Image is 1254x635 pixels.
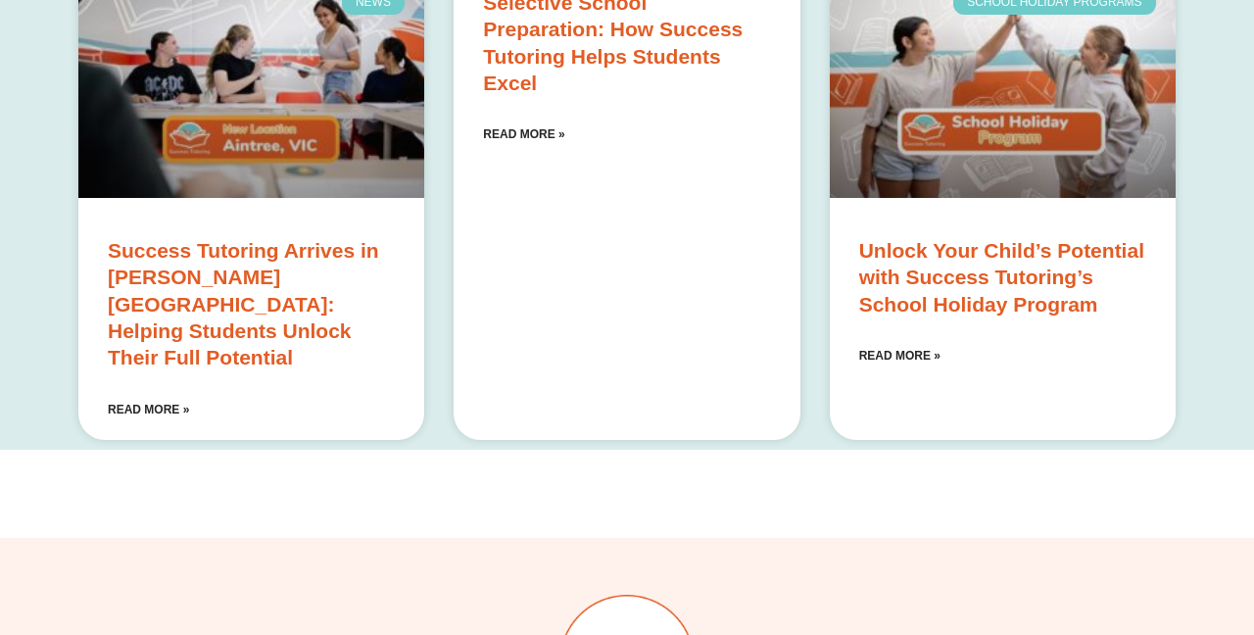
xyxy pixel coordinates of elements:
[918,414,1254,635] iframe: Chat Widget
[108,239,379,368] a: Success Tutoring Arrives in [PERSON_NAME][GEOGRAPHIC_DATA]: Helping Students Unlock Their Full Po...
[108,399,189,420] a: Read more about Success Tutoring Arrives in Caroline Springs: Helping Students Unlock Their Full ...
[483,123,564,145] a: Read more about Selective School Preparation: How Success Tutoring Helps Students Excel
[859,239,1144,316] a: Unlock Your Child’s Potential with Success Tutoring’s School Holiday Program
[859,345,940,366] a: Read more about Unlock Your Child’s Potential with Success Tutoring’s School Holiday Program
